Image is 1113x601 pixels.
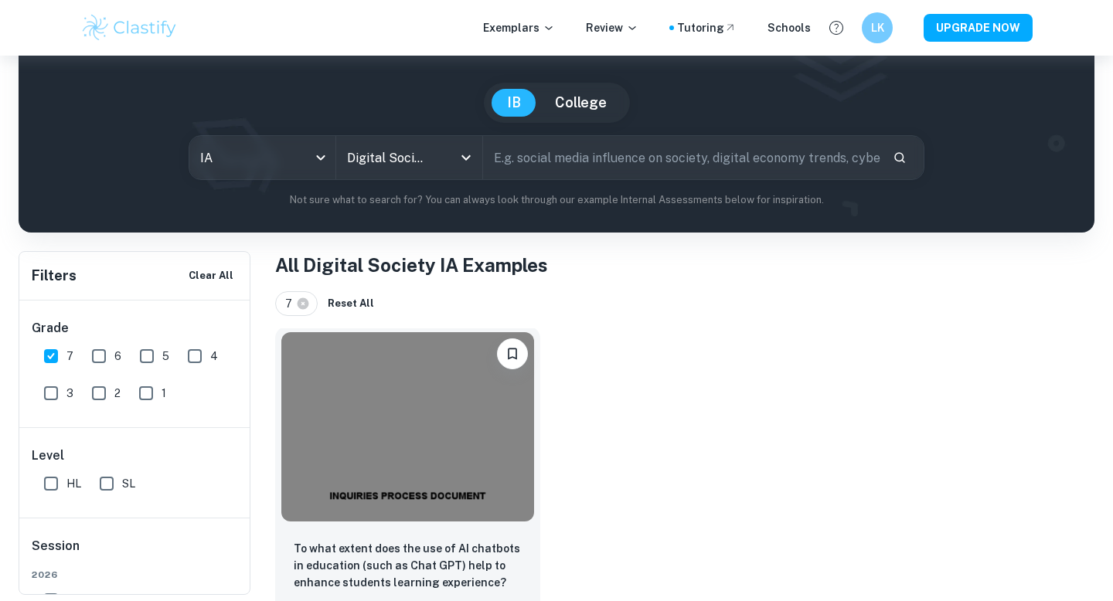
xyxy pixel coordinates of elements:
[162,385,166,402] span: 1
[823,15,849,41] button: Help and Feedback
[768,19,811,36] a: Schools
[32,319,239,338] h6: Grade
[66,348,73,365] span: 7
[324,292,378,315] button: Reset All
[455,147,477,168] button: Open
[210,348,218,365] span: 4
[31,192,1082,208] p: Not sure what to search for? You can always look through our example Internal Assessments below f...
[285,295,299,312] span: 7
[497,338,528,369] button: Bookmark
[66,475,81,492] span: HL
[66,385,73,402] span: 3
[32,537,239,568] h6: Session
[924,14,1033,42] button: UPGRADE NOW
[539,89,622,117] button: College
[32,568,239,582] span: 2026
[294,540,522,591] p: To what extent does the use of AI chatbots in education (such as Chat GPT) help to enhance studen...
[275,291,318,316] div: 7
[281,332,534,521] img: Digital Society IA example thumbnail: To what extent does the use of AI chatbo
[114,348,121,365] span: 6
[162,348,169,365] span: 5
[275,251,1094,279] h1: All Digital Society IA Examples
[32,265,77,287] h6: Filters
[80,12,179,43] img: Clastify logo
[483,136,880,179] input: E.g. social media influence on society, digital economy trends, cybersecurity issues...
[887,144,913,171] button: Search
[862,12,893,43] button: LK
[189,136,335,179] div: IA
[114,385,121,402] span: 2
[32,447,239,465] h6: Level
[122,475,135,492] span: SL
[185,264,237,287] button: Clear All
[483,19,555,36] p: Exemplars
[492,89,536,117] button: IB
[869,19,887,36] h6: LK
[586,19,638,36] p: Review
[677,19,737,36] a: Tutoring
